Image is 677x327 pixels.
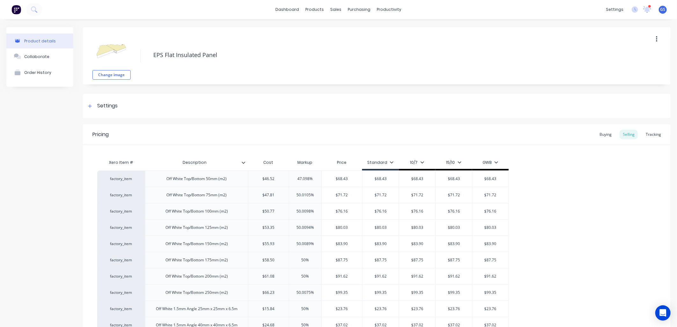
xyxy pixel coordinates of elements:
[367,160,394,165] div: Standard
[410,160,424,165] div: 10/7
[24,39,56,43] div: Product details
[322,171,362,187] div: $68.43
[97,219,509,236] div: factory_itemOff White Top/Bottom 125mm (m2)$53.3550.0094%$80.03$80.03$80.03$80.03$80.03
[97,171,509,187] div: factory_itemOff White Top/Bottom 50mm (m2)$46.5247.098%$68.43$68.43$68.43$68.43$68.43
[446,160,462,165] div: 15/10
[436,236,472,252] div: $83.90
[322,268,362,284] div: $91.62
[362,268,399,284] div: $91.62
[92,131,109,138] div: Pricing
[145,155,244,171] div: Description
[104,257,139,263] div: factory_item
[160,272,233,280] div: Off White Top/Bottom 200mm (m2)
[321,156,362,169] div: Price
[248,301,289,317] div: $15.84
[399,301,435,317] div: $23.76
[97,102,118,110] div: Settings
[345,5,374,14] div: purchasing
[399,236,435,252] div: $83.90
[436,187,472,203] div: $71.72
[151,305,243,313] div: Off White 1.5mm Angle 25mm x 25mm x 6.5m
[24,54,49,59] div: Collaborate
[483,160,498,165] div: GWB
[327,5,345,14] div: sales
[97,252,509,268] div: factory_itemOff White Top/Bottom 175mm (m2)$58.5050%$87.75$87.75$87.75$87.75$87.75
[603,5,627,14] div: settings
[362,171,399,187] div: $68.43
[472,268,508,284] div: $91.62
[362,187,399,203] div: $71.72
[472,285,508,301] div: $99.35
[145,156,248,169] div: Description
[620,130,638,139] div: Selling
[6,48,73,64] button: Collaborate
[472,220,508,236] div: $80.03
[6,33,73,48] button: Product details
[436,268,472,284] div: $91.62
[248,203,289,219] div: $50.77
[289,203,321,219] div: 50.0098%
[322,252,362,268] div: $87.75
[104,273,139,279] div: factory_item
[472,171,508,187] div: $68.43
[160,240,233,248] div: Off White Top/Bottom 150mm (m2)
[655,305,671,321] div: Open Intercom Messenger
[6,64,73,80] button: Order History
[362,252,399,268] div: $87.75
[472,252,508,268] div: $87.75
[248,236,289,252] div: $55.93
[104,192,139,198] div: factory_item
[399,187,435,203] div: $71.72
[289,220,321,236] div: 50.0094%
[273,5,302,14] a: dashboard
[472,203,508,219] div: $76.16
[104,176,139,182] div: factory_item
[660,7,666,12] span: GS
[436,220,472,236] div: $80.03
[248,171,289,187] div: $46.52
[472,187,508,203] div: $71.72
[436,301,472,317] div: $23.76
[289,268,321,284] div: 50%
[399,268,435,284] div: $91.62
[248,285,289,301] div: $66.23
[436,171,472,187] div: $68.43
[472,236,508,252] div: $83.90
[289,285,321,301] div: 50.0075%
[97,284,509,301] div: factory_itemOff White Top/Bottom 250mm (m2)$66.2350.0075%$99.35$99.35$99.35$99.35$99.35
[322,203,362,219] div: $76.16
[436,252,472,268] div: $87.75
[97,268,509,284] div: factory_itemOff White Top/Bottom 200mm (m2)$61.0850%$91.62$91.62$91.62$91.62$91.62
[399,203,435,219] div: $76.16
[362,203,399,219] div: $76.16
[150,47,605,62] textarea: EPS Flat Insulated Panel
[160,223,233,232] div: Off White Top/Bottom 125mm (m2)
[248,220,289,236] div: $53.35
[97,203,509,219] div: factory_itemOff White Top/Bottom 100mm (m2)$50.7750.0098%$76.16$76.16$76.16$76.16$76.16
[374,5,405,14] div: productivity
[289,236,321,252] div: 50.0089%
[399,171,435,187] div: $68.43
[97,301,509,317] div: factory_itemOff White 1.5mm Angle 25mm x 25mm x 6.5m$15.8450%$23.76$23.76$23.76$23.76$23.76
[97,156,145,169] div: Xero Item #
[399,220,435,236] div: $80.03
[472,301,508,317] div: $23.76
[248,268,289,284] div: $61.08
[162,175,232,183] div: Off White Top/Bottom 50mm (m2)
[399,285,435,301] div: $99.35
[92,70,131,80] button: Change image
[97,236,509,252] div: factory_itemOff White Top/Bottom 150mm (m2)$55.9350.0089%$83.90$83.90$83.90$83.90$83.90
[160,256,233,264] div: Off White Top/Bottom 175mm (m2)
[92,32,131,80] div: fileChange image
[104,225,139,230] div: factory_item
[362,220,399,236] div: $80.03
[97,187,509,203] div: factory_itemOff White Top/Bottom 75mm (m2)$47.8150.0105%$71.72$71.72$71.72$71.72$71.72
[104,241,139,247] div: factory_item
[302,5,327,14] div: products
[289,187,321,203] div: 50.0105%
[322,301,362,317] div: $23.76
[24,70,51,75] div: Order History
[362,236,399,252] div: $83.90
[104,208,139,214] div: factory_item
[289,171,321,187] div: 47.098%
